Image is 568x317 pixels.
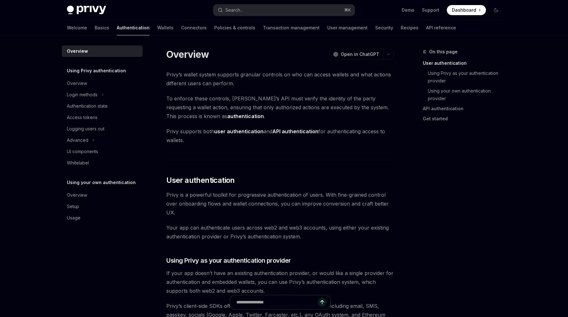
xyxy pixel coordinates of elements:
[263,20,320,35] a: Transaction management
[428,86,506,104] a: Using your own authentication provider
[227,113,264,119] strong: authentication
[428,68,506,86] a: Using Privy as your authentication provider
[62,123,143,135] a: Logging users out
[67,114,98,121] div: Access tokens
[67,214,80,222] div: Usage
[67,203,79,210] div: Setup
[166,223,394,241] span: Your app can authenticate users across web2 and web3 accounts, using either your existing authent...
[422,7,439,13] a: Support
[423,58,506,68] a: User authentication
[329,49,383,60] button: Open in ChatGPT
[117,20,150,35] a: Authentication
[62,201,143,212] a: Setup
[67,136,88,144] div: Advanced
[447,5,486,15] a: Dashboard
[67,102,108,110] div: Authentication state
[318,298,327,307] button: Send message
[341,51,379,57] span: Open in ChatGPT
[213,4,355,16] button: Search...⌘K
[166,175,235,185] span: User authentication
[166,94,394,121] span: To enforce these controls, [PERSON_NAME]’s API must verify the identity of the party requesting a...
[344,8,351,13] span: ⌘ K
[429,48,458,56] span: On this page
[67,80,87,87] div: Overview
[62,112,143,123] a: Access tokens
[67,148,98,155] div: UI components
[67,159,89,167] div: Whitelabel
[402,7,414,13] a: Demo
[67,125,104,133] div: Logging users out
[166,49,209,60] h1: Overview
[327,20,368,35] a: User management
[181,20,207,35] a: Connectors
[67,6,106,15] img: dark logo
[62,146,143,157] a: UI components
[272,128,318,135] strong: API authentication
[62,157,143,169] a: Whitelabel
[62,212,143,224] a: Usage
[423,104,506,114] a: API authentication
[157,20,174,35] a: Wallets
[401,20,418,35] a: Recipes
[214,128,263,135] strong: user authentication
[67,67,126,75] h5: Using Privy authentication
[67,179,136,186] h5: Using your own authentication
[166,190,394,217] span: Privy is a powerful toolkit for progressive authentication of users. With fine-grained control ov...
[491,5,501,15] button: Toggle dark mode
[166,269,394,295] span: If your app doesn’t have an existing authentication provider, or would like a single provider for...
[426,20,456,35] a: API reference
[166,256,291,265] span: Using Privy as your authentication provider
[452,7,476,13] span: Dashboard
[225,6,243,14] div: Search...
[166,127,394,145] span: Privy supports both and for authenticating access to wallets.
[67,191,87,199] div: Overview
[62,45,143,57] a: Overview
[214,20,255,35] a: Policies & controls
[67,20,87,35] a: Welcome
[62,78,143,89] a: Overview
[67,47,88,55] div: Overview
[423,114,506,124] a: Get started
[62,100,143,112] a: Authentication state
[67,91,98,99] div: Login methods
[166,70,394,88] span: Privy’s wallet system supports granular controls on who can access wallets and what actions diffe...
[62,189,143,201] a: Overview
[95,20,109,35] a: Basics
[375,20,393,35] a: Security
